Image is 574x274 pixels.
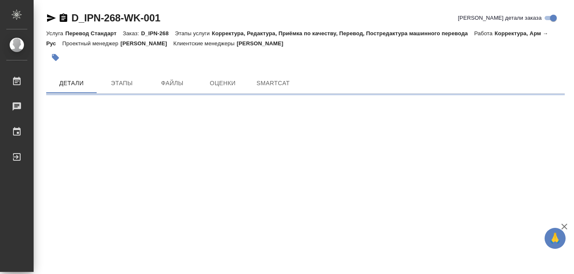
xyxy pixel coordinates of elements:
a: D_IPN-268-WK-001 [71,12,161,23]
span: Детали [51,78,92,89]
span: 🙏 [548,230,562,247]
p: Заказ: [123,30,141,37]
button: Добавить тэг [46,48,65,67]
p: Услуга [46,30,65,37]
p: Проектный менеджер [62,40,120,47]
span: Оценки [203,78,243,89]
p: Клиентские менеджеры [174,40,237,47]
p: [PERSON_NAME] [121,40,174,47]
span: Файлы [152,78,192,89]
p: Корректура, Редактура, Приёмка по качеству, Перевод, Постредактура машинного перевода [212,30,474,37]
span: SmartCat [253,78,293,89]
button: Скопировать ссылку [58,13,68,23]
p: Работа [474,30,495,37]
p: D_IPN-268 [141,30,175,37]
span: Этапы [102,78,142,89]
button: 🙏 [545,228,566,249]
p: Перевод Стандарт [65,30,123,37]
span: [PERSON_NAME] детали заказа [458,14,542,22]
button: Скопировать ссылку для ЯМессенджера [46,13,56,23]
p: [PERSON_NAME] [237,40,290,47]
p: Этапы услуги [175,30,212,37]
